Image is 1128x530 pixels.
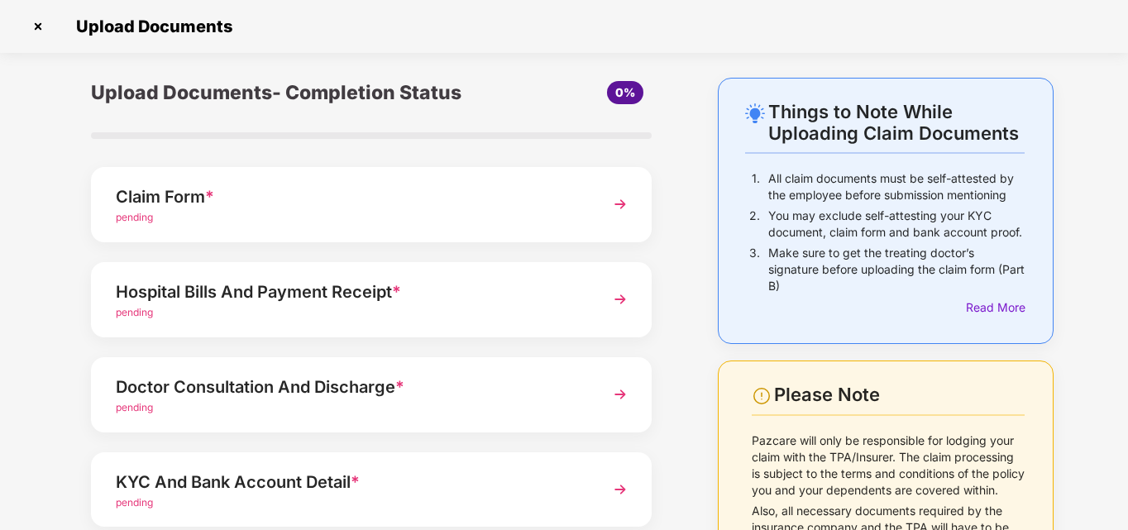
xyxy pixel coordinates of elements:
p: All claim documents must be self-attested by the employee before submission mentioning [768,170,1025,203]
img: svg+xml;base64,PHN2ZyBpZD0iTmV4dCIgeG1sbnM9Imh0dHA6Ly93d3cudzMub3JnLzIwMDAvc3ZnIiB3aWR0aD0iMzYiIG... [605,189,635,219]
div: KYC And Bank Account Detail [116,469,584,495]
img: svg+xml;base64,PHN2ZyBpZD0iTmV4dCIgeG1sbnM9Imh0dHA6Ly93d3cudzMub3JnLzIwMDAvc3ZnIiB3aWR0aD0iMzYiIG... [605,284,635,314]
img: svg+xml;base64,PHN2ZyBpZD0iQ3Jvc3MtMzJ4MzIiIHhtbG5zPSJodHRwOi8vd3d3LnczLm9yZy8yMDAwL3N2ZyIgd2lkdG... [25,13,51,40]
p: You may exclude self-attesting your KYC document, claim form and bank account proof. [768,208,1025,241]
div: Doctor Consultation And Discharge [116,374,584,400]
div: Things to Note While Uploading Claim Documents [768,101,1025,144]
span: pending [116,306,153,318]
p: 2. [749,208,760,241]
div: Upload Documents- Completion Status [91,78,465,107]
img: svg+xml;base64,PHN2ZyB4bWxucz0iaHR0cDovL3d3dy53My5vcmcvMjAwMC9zdmciIHdpZHRoPSIyNC4wOTMiIGhlaWdodD... [745,103,765,123]
p: Pazcare will only be responsible for lodging your claim with the TPA/Insurer. The claim processin... [752,432,1025,499]
p: 3. [749,245,760,294]
div: Please Note [774,384,1025,406]
p: 1. [752,170,760,203]
div: Claim Form [116,184,584,210]
div: Hospital Bills And Payment Receipt [116,279,584,305]
span: 0% [615,85,635,99]
img: svg+xml;base64,PHN2ZyBpZD0iTmV4dCIgeG1sbnM9Imh0dHA6Ly93d3cudzMub3JnLzIwMDAvc3ZnIiB3aWR0aD0iMzYiIG... [605,475,635,504]
span: pending [116,211,153,223]
span: pending [116,401,153,413]
span: Upload Documents [60,17,241,36]
div: Read More [966,298,1025,317]
img: svg+xml;base64,PHN2ZyBpZD0iTmV4dCIgeG1sbnM9Imh0dHA6Ly93d3cudzMub3JnLzIwMDAvc3ZnIiB3aWR0aD0iMzYiIG... [605,380,635,409]
img: svg+xml;base64,PHN2ZyBpZD0iV2FybmluZ18tXzI0eDI0IiBkYXRhLW5hbWU9Ildhcm5pbmcgLSAyNHgyNCIgeG1sbnM9Im... [752,386,772,406]
span: pending [116,496,153,509]
p: Make sure to get the treating doctor’s signature before uploading the claim form (Part B) [768,245,1025,294]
